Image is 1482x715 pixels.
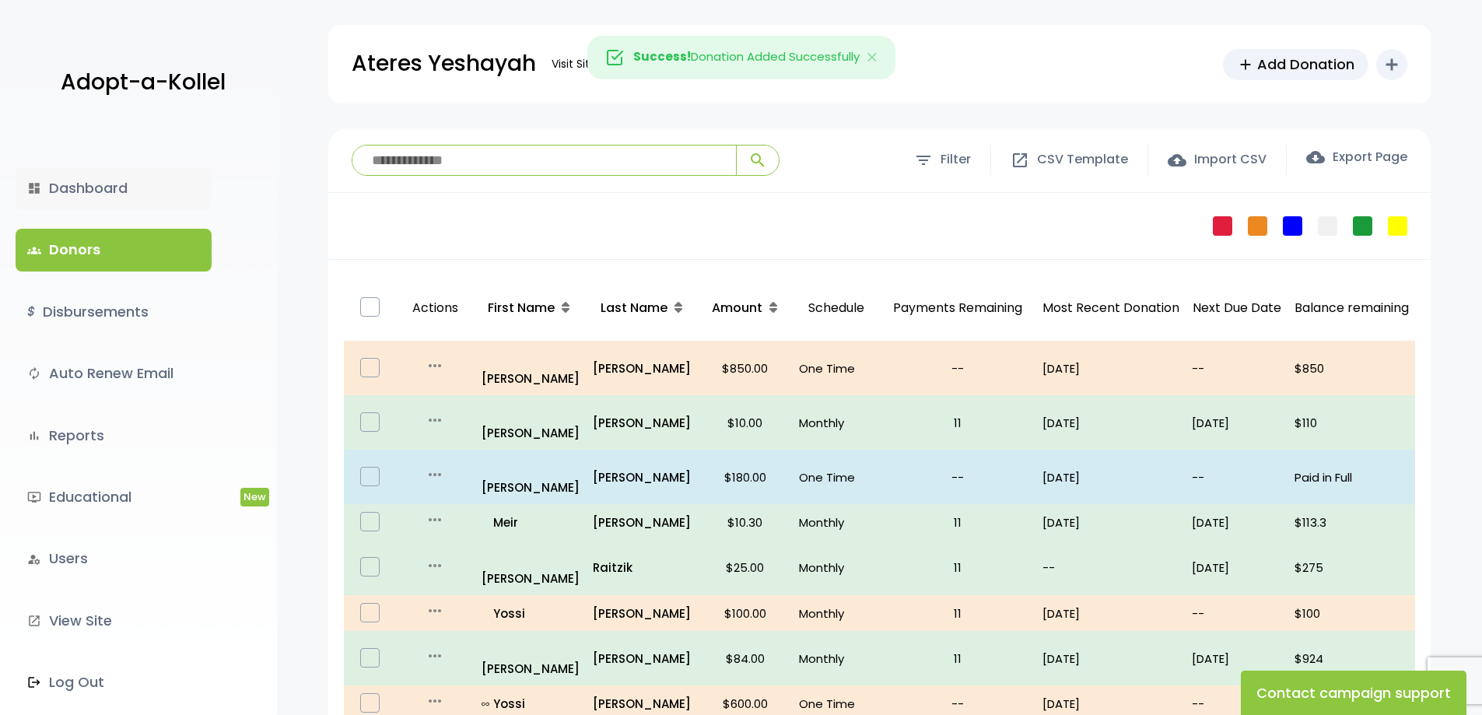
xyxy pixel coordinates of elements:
[27,181,41,195] i: dashboard
[1192,512,1282,533] p: [DATE]
[885,412,1030,433] p: 11
[850,37,895,79] button: Close
[593,358,692,379] a: [PERSON_NAME]
[885,467,1030,488] p: --
[1295,557,1409,578] p: $275
[1306,148,1325,166] span: cloud_download
[593,467,692,488] a: [PERSON_NAME]
[1042,467,1179,488] p: [DATE]
[61,63,226,102] p: Adopt-a-Kollel
[1192,557,1282,578] p: [DATE]
[704,358,787,379] p: $850.00
[704,603,787,624] p: $100.00
[482,547,580,589] a: [PERSON_NAME]
[1042,358,1179,379] p: [DATE]
[1295,412,1409,433] p: $110
[1237,56,1254,73] span: add
[1192,412,1282,433] p: [DATE]
[16,600,212,642] a: launchView Site
[403,282,468,335] p: Actions
[704,693,787,714] p: $600.00
[544,49,604,79] a: Visit Site
[799,412,873,433] p: Monthly
[27,614,41,628] i: launch
[885,648,1030,669] p: 11
[426,601,444,620] i: more_horiz
[914,151,933,170] span: filter_list
[1192,603,1282,624] p: --
[16,476,212,518] a: ondemand_videoEducationalNew
[1376,49,1407,80] button: add
[601,299,667,317] span: Last Name
[482,700,493,708] i: all_inclusive
[736,145,779,175] button: search
[593,603,692,624] a: [PERSON_NAME]
[482,603,580,624] p: Yossi
[885,557,1030,578] p: 11
[1295,648,1409,669] p: $924
[799,557,873,578] p: Monthly
[748,151,767,170] span: search
[482,347,580,389] a: [PERSON_NAME]
[1192,297,1282,320] p: Next Due Date
[16,229,212,271] a: groupsDonors
[1295,512,1409,533] p: $113.3
[1011,151,1029,170] span: open_in_new
[593,557,692,578] a: Raitzik
[16,167,212,209] a: dashboardDashboard
[712,299,762,317] span: Amount
[27,490,41,504] i: ondemand_video
[799,648,873,669] p: Monthly
[1042,412,1179,433] p: [DATE]
[426,465,444,484] i: more_horiz
[1192,693,1282,714] p: --
[593,412,692,433] a: [PERSON_NAME]
[16,661,212,703] a: Log Out
[16,352,212,394] a: autorenewAuto Renew Email
[1382,55,1401,74] i: add
[488,299,555,317] span: First Name
[885,693,1030,714] p: --
[799,358,873,379] p: One Time
[885,512,1030,533] p: 11
[799,603,873,624] p: Monthly
[426,510,444,529] i: more_horiz
[799,512,873,533] p: Monthly
[704,648,787,669] p: $84.00
[1042,512,1179,533] p: [DATE]
[1192,467,1282,488] p: --
[1295,297,1409,320] p: Balance remaining
[352,44,536,83] p: Ateres Yeshayah
[593,512,692,533] a: [PERSON_NAME]
[885,603,1030,624] p: 11
[482,693,580,714] p: Yossi
[799,467,873,488] p: One Time
[593,648,692,669] a: [PERSON_NAME]
[704,512,787,533] p: $10.30
[587,36,895,79] div: Donation Added Successfully
[704,412,787,433] p: $10.00
[426,411,444,429] i: more_horiz
[27,244,41,258] span: groups
[1257,54,1354,75] span: Add Donation
[27,429,41,443] i: bar_chart
[885,358,1030,379] p: --
[482,401,580,443] a: [PERSON_NAME]
[1042,648,1179,669] p: [DATE]
[799,693,873,714] p: One Time
[426,647,444,665] i: more_horiz
[482,693,580,714] a: all_inclusiveYossi
[704,557,787,578] p: $25.00
[885,282,1030,335] p: Payments Remaining
[1042,297,1179,320] p: Most Recent Donation
[1042,693,1179,714] p: [DATE]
